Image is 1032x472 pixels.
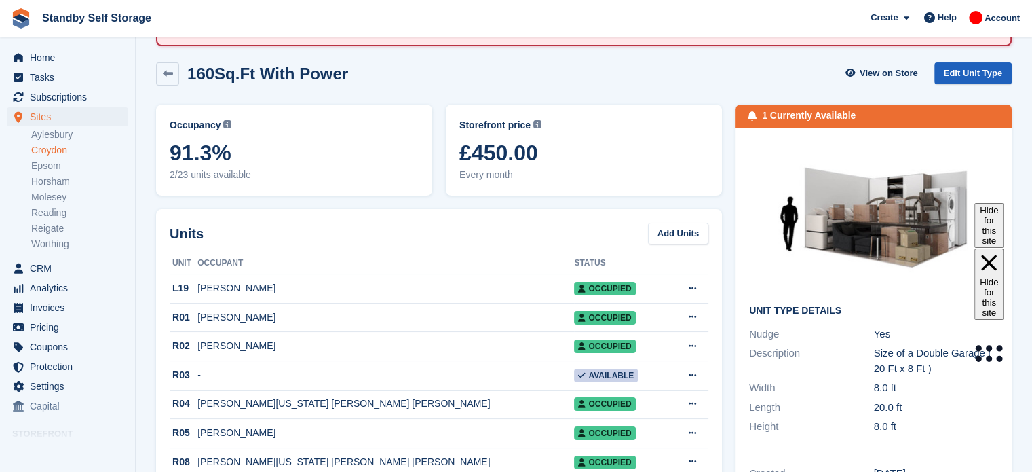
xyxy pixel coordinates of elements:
[170,281,197,295] div: L19
[30,107,111,126] span: Sites
[749,327,874,342] div: Nudge
[7,298,128,317] a: menu
[30,397,111,416] span: Capital
[574,369,638,382] span: Available
[223,120,231,128] img: icon-info-grey-7440780725fd019a000dd9b08b2336e03edf1995a4989e88bcd33f0948082b44.svg
[30,357,111,376] span: Protection
[7,338,128,357] a: menu
[31,128,128,141] a: Aylesbury
[871,11,898,24] span: Create
[170,141,419,165] span: 91.3%
[7,88,128,107] a: menu
[37,7,157,29] a: Standby Self Storage
[31,238,128,251] a: Worthing
[459,141,708,165] span: £450.00
[31,175,128,188] a: Horsham
[574,282,635,295] span: Occupied
[574,253,672,274] th: Status
[574,456,635,469] span: Occupied
[844,62,923,85] a: View on Store
[749,306,998,316] h2: Unit Type details
[749,400,874,416] div: Length
[749,346,874,376] div: Description
[574,397,635,411] span: Occupied
[170,339,197,353] div: R02
[533,120,541,128] img: icon-info-grey-7440780725fd019a000dd9b08b2336e03edf1995a4989e88bcd33f0948082b44.svg
[7,259,128,278] a: menu
[30,48,111,67] span: Home
[170,368,197,382] div: R03
[874,380,999,396] div: 8.0 ft
[30,68,111,87] span: Tasks
[749,419,874,435] div: Height
[170,397,197,411] div: R04
[197,426,574,440] div: [PERSON_NAME]
[459,118,531,132] span: Storefront price
[7,397,128,416] a: menu
[170,223,204,244] h2: Units
[574,311,635,325] span: Occupied
[985,12,1020,25] span: Account
[934,62,1012,85] a: Edit Unit Type
[12,427,135,441] span: Storefront
[969,11,982,24] img: Aaron Winter
[170,118,221,132] span: Occupancy
[170,455,197,469] div: R08
[762,109,856,123] div: 1 Currently Available
[31,222,128,235] a: Reigate
[7,318,128,337] a: menu
[30,338,111,357] span: Coupons
[30,318,111,337] span: Pricing
[170,253,197,274] th: Unit
[7,48,128,67] a: menu
[30,278,111,297] span: Analytics
[874,327,999,342] div: Yes
[874,400,999,416] div: 20.0 ft
[197,455,574,469] div: [PERSON_NAME][US_STATE] [PERSON_NAME] [PERSON_NAME]
[197,339,574,353] div: [PERSON_NAME]
[7,278,128,297] a: menu
[197,281,574,295] div: [PERSON_NAME]
[7,357,128,376] a: menu
[860,67,918,80] span: View on Store
[7,107,128,126] a: menu
[11,8,31,29] img: stora-icon-8386f47178a22dfd0bd8f6a31ec36ba5ce8667c1dd55bd0f319d3a0aa187defe.svg
[170,168,419,182] span: 2/23 units available
[187,65,348,83] h2: 160Sq.Ft With Power
[874,419,999,435] div: 8.0 ft
[749,380,874,396] div: Width
[30,88,111,107] span: Subscriptions
[772,142,976,295] img: 150-sqft-unit.jpg
[30,377,111,396] span: Settings
[7,377,128,396] a: menu
[197,253,574,274] th: Occupant
[574,426,635,440] span: Occupied
[459,168,708,182] span: Every month
[30,298,111,317] span: Invoices
[31,191,128,204] a: Molesey
[197,310,574,325] div: [PERSON_NAME]
[31,160,128,173] a: Epsom
[31,206,128,219] a: Reading
[197,397,574,411] div: [PERSON_NAME][US_STATE] [PERSON_NAME] [PERSON_NAME]
[31,144,128,157] a: Croydon
[648,223,708,245] a: Add Units
[874,346,999,376] div: Size of a Double Garage ( 20 Ft x 8 Ft )
[197,361,574,390] td: -
[7,68,128,87] a: menu
[170,310,197,325] div: R01
[938,11,957,24] span: Help
[170,426,197,440] div: R05
[574,340,635,353] span: Occupied
[30,259,111,278] span: CRM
